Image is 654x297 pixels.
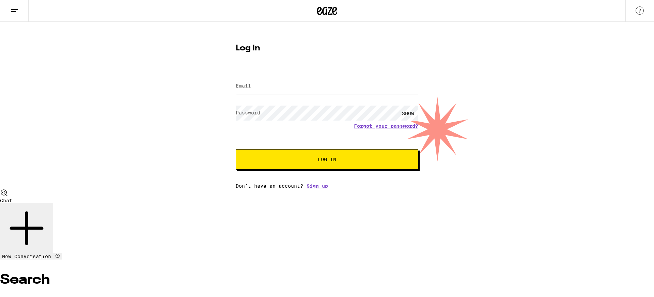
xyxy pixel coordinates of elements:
h1: Log In [236,44,418,52]
label: Password [236,110,260,115]
a: Sign up [307,183,328,189]
span: New Conversation [2,254,51,259]
label: Email [236,83,251,89]
a: Forgot your password? [354,123,418,129]
span: Log In [318,157,336,162]
div: SHOW [398,106,418,121]
span: Hi. Need any help? [4,5,49,10]
input: Email [236,79,418,94]
div: Don't have an account? [236,183,418,189]
button: Log In [236,149,418,170]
